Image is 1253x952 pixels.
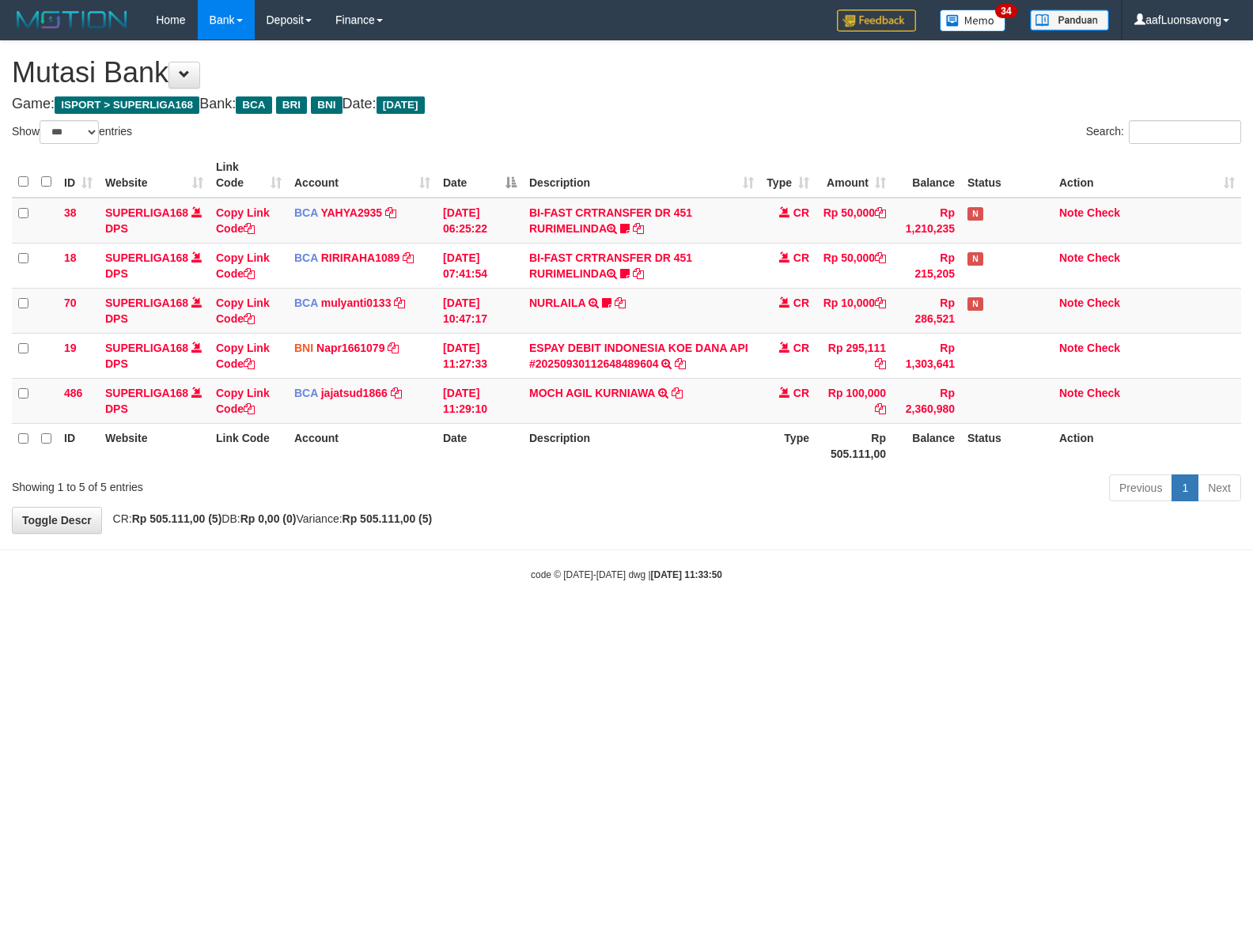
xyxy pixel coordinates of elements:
[892,153,961,198] th: Balance
[437,198,523,244] td: [DATE] 06:25:22
[529,342,748,370] a: ESPAY DEBIT INDONESIA KOE DANA API #20250930112648489604
[837,9,916,32] img: Feedback.jpg
[105,342,188,354] a: SUPERLIGA168
[892,198,961,244] td: Rp 1,210,235
[995,4,1016,18] span: 34
[216,342,270,370] a: Copy Link Code
[64,297,77,309] span: 70
[1198,474,1241,501] a: Next
[12,473,510,495] div: Showing 1 to 5 of 5 entries
[320,206,382,219] a: YAHYA2935
[321,297,392,309] a: mulyanti0133
[99,333,210,378] td: DPS
[961,153,1053,198] th: Status
[311,96,342,114] span: BNI
[294,342,313,354] span: BNI
[437,423,523,468] th: Date
[294,387,318,399] span: BCA
[132,512,222,525] strong: Rp 505.111,00 (5)
[343,512,433,525] strong: Rp 505.111,00 (5)
[64,387,82,399] span: 486
[12,8,132,32] img: MOTION_logo.png
[55,96,199,114] span: ISPORT > SUPERLIGA168
[216,297,270,325] a: Copy Link Code
[675,357,686,370] a: Copy ESPAY DEBIT INDONESIA KOE DANA API #20250930112648489604 to clipboard
[99,153,210,198] th: Website: activate to sort column ascending
[321,251,400,264] a: RIRIRAHA1089
[64,342,77,354] span: 19
[875,297,886,309] a: Copy Rp 10,000 to clipboard
[385,206,396,219] a: Copy YAHYA2935 to clipboard
[1059,297,1084,309] a: Note
[961,423,1053,468] th: Status
[105,251,188,264] a: SUPERLIGA168
[99,198,210,244] td: DPS
[437,333,523,378] td: [DATE] 11:27:33
[12,120,132,144] label: Show entries
[394,297,405,309] a: Copy mulyanti0133 to clipboard
[816,243,892,288] td: Rp 50,000
[1053,153,1241,198] th: Action: activate to sort column ascending
[216,251,270,280] a: Copy Link Code
[64,251,77,264] span: 18
[793,206,809,219] span: CR
[892,333,961,378] td: Rp 1,303,641
[793,297,809,309] span: CR
[892,423,961,468] th: Balance
[403,251,414,264] a: Copy RIRIRAHA1089 to clipboard
[105,206,188,219] a: SUPERLIGA168
[615,297,626,309] a: Copy NURLAILA to clipboard
[816,153,892,198] th: Amount: activate to sort column ascending
[1087,342,1120,354] a: Check
[210,153,288,198] th: Link Code: activate to sort column ascending
[40,120,99,144] select: Showentries
[633,222,644,235] a: Copy BI-FAST CRTRANSFER DR 451 RURIMELINDA to clipboard
[816,333,892,378] td: Rp 295,111
[523,153,760,198] th: Description: activate to sort column ascending
[651,569,722,580] strong: [DATE] 11:33:50
[1087,251,1120,264] a: Check
[64,206,77,219] span: 38
[1086,120,1241,144] label: Search:
[967,207,983,221] span: Has Note
[294,206,318,219] span: BCA
[793,342,809,354] span: CR
[793,387,809,399] span: CR
[523,423,760,468] th: Description
[288,423,437,468] th: Account
[316,342,384,354] a: Napr1661079
[321,387,388,399] a: jajatsud1866
[760,153,816,198] th: Type: activate to sort column ascending
[816,378,892,423] td: Rp 100,000
[523,243,760,288] td: BI-FAST CRTRANSFER DR 451 RURIMELINDA
[892,288,961,333] td: Rp 286,521
[967,252,983,266] span: Has Note
[288,153,437,198] th: Account: activate to sort column ascending
[99,288,210,333] td: DPS
[105,512,433,525] span: CR: DB: Variance:
[816,288,892,333] td: Rp 10,000
[12,96,1241,112] h4: Game: Bank: Date:
[1059,251,1084,264] a: Note
[276,96,307,114] span: BRI
[240,512,297,525] strong: Rp 0,00 (0)
[294,251,318,264] span: BCA
[58,423,99,468] th: ID
[1059,387,1084,399] a: Note
[1109,474,1172,501] a: Previous
[1030,9,1109,31] img: panduan.png
[875,357,886,370] a: Copy Rp 295,111 to clipboard
[12,507,102,534] a: Toggle Descr
[1087,297,1120,309] a: Check
[816,423,892,468] th: Rp 505.111,00
[391,387,402,399] a: Copy jajatsud1866 to clipboard
[633,267,644,280] a: Copy BI-FAST CRTRANSFER DR 451 RURIMELINDA to clipboard
[672,387,683,399] a: Copy MOCH AGIL KURNIAWA to clipboard
[875,402,886,415] a: Copy Rp 100,000 to clipboard
[875,251,886,264] a: Copy Rp 50,000 to clipboard
[99,243,210,288] td: DPS
[437,153,523,198] th: Date: activate to sort column descending
[892,243,961,288] td: Rp 215,205
[437,378,523,423] td: [DATE] 11:29:10
[875,206,886,219] a: Copy Rp 50,000 to clipboard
